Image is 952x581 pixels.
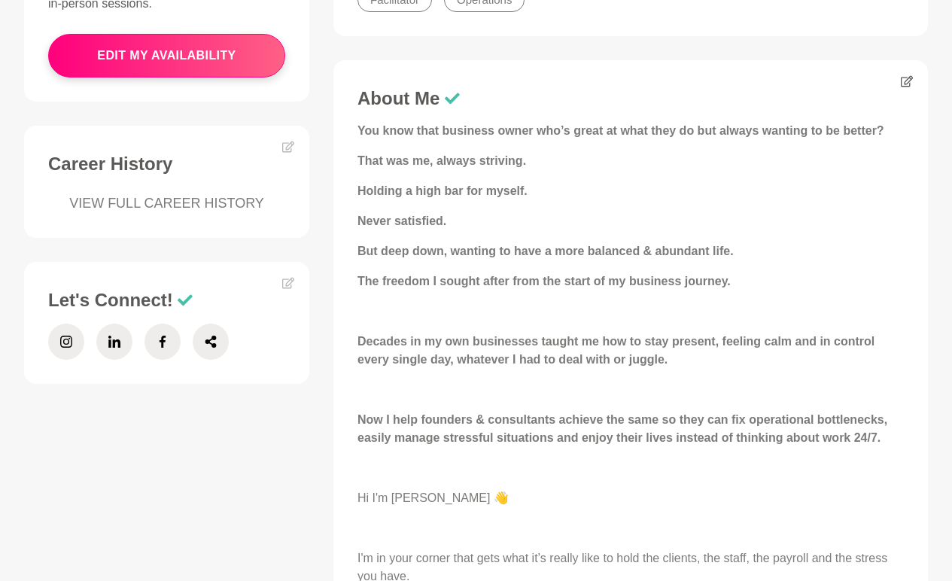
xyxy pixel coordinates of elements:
strong: Holding a high bar for myself. [357,184,528,197]
a: VIEW FULL CAREER HISTORY [48,193,285,214]
strong: Now I help founders & consultants achieve the same so they can fix operational bottlenecks, easil... [357,413,887,444]
h3: About Me [357,87,904,110]
h3: Career History [48,153,285,175]
strong: The freedom I sought after from the start of my business journey. [357,275,731,287]
a: LinkedIn [96,324,132,360]
strong: You know that business owner who’s great at what they do but always wanting to be better? [357,124,884,137]
h3: Let's Connect! [48,289,285,312]
strong: That was me, always striving. [357,154,526,167]
a: Share [193,324,229,360]
strong: Decades in my own businesses taught me how to stay present, feeling calm and in control every sin... [357,335,874,366]
p: Hi I'm [PERSON_NAME] 👋 [357,489,904,507]
strong: Never satisfied. [357,214,446,227]
strong: But deep down, wanting to have a more balanced & abundant life. [357,245,734,257]
a: Facebook [144,324,181,360]
a: Instagram [48,324,84,360]
button: edit my availability [48,34,285,78]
